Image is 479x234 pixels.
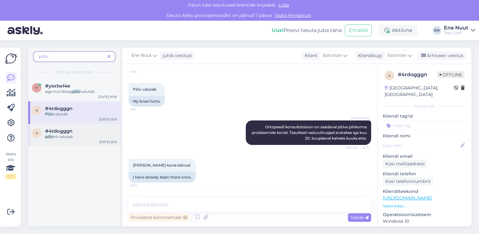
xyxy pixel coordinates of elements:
[383,203,466,209] p: Vaata edasi ...
[444,25,475,35] a: Ene NuutTest Conf
[129,96,165,107] div: My knee hurts.
[98,94,117,99] div: [DATE] 9:08
[5,53,17,65] img: Askly Logo
[54,112,68,116] span: valutab
[45,83,70,89] span: #ysxtwl4e
[39,54,48,59] span: põlv
[45,134,53,139] mark: põlv
[383,211,466,218] p: Operatsioonisüsteem
[160,52,192,59] div: juhib vestlust
[383,171,466,177] p: Kliendi telefon
[129,213,190,222] div: Privaatne kommentaar
[383,104,466,109] div: Kliendi info
[273,13,313,18] a: Vaata hinnastust
[99,140,117,144] div: [DATE] 8:19
[383,121,466,130] input: Lisa tag
[383,133,466,139] p: Kliendi nimi
[355,52,382,59] div: Klienditugi
[53,134,73,139] span: nii valutab
[133,87,156,92] span: Põlv valutab
[45,89,72,94] span: aga mul ikkagi
[35,85,38,90] span: y
[99,117,117,122] div: [DATE] 8:19
[129,172,196,183] div: I have already been there once.
[35,130,38,135] span: 4
[276,2,291,8] span: Luba
[383,142,459,149] input: Lisa nimi
[383,113,466,120] p: Kliendi tag'id
[437,71,465,78] span: Offline
[346,115,369,120] span: AI Assistent
[418,51,466,60] div: Arhiveeri vestlus
[383,160,427,168] div: Küsi meiliaadressi
[272,27,342,34] div: Proovi tasuta juba täna:
[272,27,284,33] b: Uus!
[346,191,369,196] span: AI Assistent
[45,106,72,111] span: #4rdogggn
[383,177,433,186] div: Küsi telefoninumbrit
[81,89,95,94] span: valutab
[35,108,38,113] span: 4
[387,52,407,59] span: Estonian
[133,163,190,168] span: [PERSON_NAME] korra käinud
[130,69,154,74] span: 8:19
[130,107,154,112] span: 8:19
[385,85,454,98] div: [GEOGRAPHIC_DATA], [GEOGRAPHIC_DATA]
[345,24,372,36] button: Emailid
[323,52,342,59] span: Estonian
[5,174,16,179] div: 0 / 3
[56,69,92,75] span: Otsingu tulemused
[350,215,369,220] span: Saada
[346,145,369,150] span: Nähtud ✓ 8:20
[398,71,437,78] div: # 4rdogggn
[444,25,468,30] div: Ene Nuut
[383,153,466,160] p: Kliendi email
[388,73,391,78] span: 4
[45,112,54,116] mark: Põlv
[433,26,441,35] div: EN
[5,151,16,179] div: Vaata siia
[379,25,418,36] div: Aktiivne
[130,183,154,188] span: 8:20
[383,188,466,195] p: Klienditeekond
[383,218,466,225] p: Windows 10
[131,52,152,59] span: Ene Nuut
[383,195,432,201] a: [URL][DOMAIN_NAME]
[302,52,318,59] div: Klient
[444,30,468,35] div: Test Conf
[72,89,81,94] mark: põlv
[252,125,368,141] span: Ortopeedi konsultatsioon on saadaval põlve piirkonna probleemide korral. Tasulised vastuvõtuajad ...
[45,128,72,134] span: #4rdogggn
